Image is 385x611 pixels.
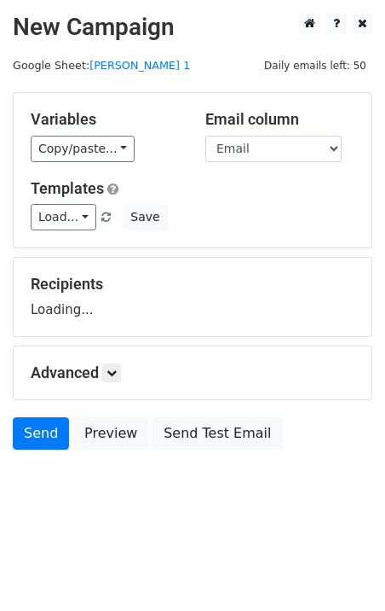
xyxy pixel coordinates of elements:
[31,136,135,162] a: Copy/paste...
[31,179,104,197] a: Templates
[31,364,354,382] h5: Advanced
[31,275,354,319] div: Loading...
[31,275,354,294] h5: Recipients
[205,110,354,129] h5: Email column
[258,59,372,72] a: Daily emails left: 50
[13,417,69,450] a: Send
[31,204,96,230] a: Load...
[123,204,167,230] button: Save
[73,417,148,450] a: Preview
[152,417,282,450] a: Send Test Email
[89,59,190,72] a: [PERSON_NAME] 1
[31,110,180,129] h5: Variables
[13,59,190,72] small: Google Sheet:
[258,56,372,75] span: Daily emails left: 50
[13,13,372,42] h2: New Campaign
